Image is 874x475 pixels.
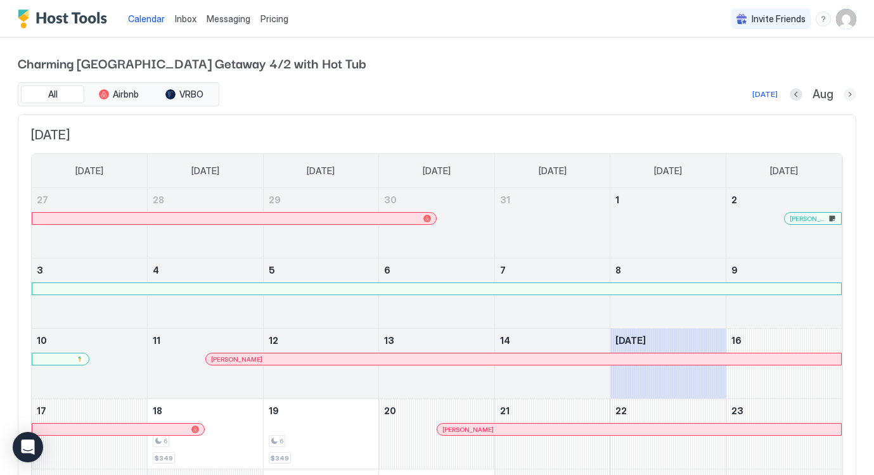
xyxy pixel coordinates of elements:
[128,12,165,25] a: Calendar
[269,405,279,416] span: 19
[379,329,495,399] td: August 13, 2025
[494,258,610,329] td: August 7, 2025
[726,399,842,422] a: August 23, 2025
[263,399,379,469] td: August 19, 2025
[207,12,250,25] a: Messaging
[18,82,219,106] div: tab-group
[500,335,510,346] span: 14
[610,258,726,282] a: August 8, 2025
[191,165,219,177] span: [DATE]
[148,188,263,212] a: July 28, 2025
[726,188,842,212] a: August 2, 2025
[148,399,263,422] a: August 18, 2025
[128,13,165,24] span: Calendar
[610,399,726,469] td: August 22, 2025
[641,154,695,188] a: Friday
[32,258,147,282] a: August 3, 2025
[423,165,451,177] span: [DATE]
[32,329,148,399] td: August 10, 2025
[615,265,621,275] span: 8
[269,335,278,346] span: 12
[179,154,232,188] a: Monday
[379,258,495,329] td: August 6, 2025
[442,426,836,434] div: [PERSON_NAME]
[263,329,379,399] td: August 12, 2025
[32,188,148,258] td: July 27, 2025
[494,188,610,258] td: July 31, 2025
[271,454,289,462] span: $349
[410,154,463,188] a: Wednesday
[153,194,164,205] span: 28
[836,9,856,29] div: User profile
[37,405,46,416] span: 17
[148,329,263,352] a: August 11, 2025
[757,154,811,188] a: Saturday
[280,437,283,445] span: 6
[494,399,610,469] td: August 21, 2025
[813,87,833,102] span: Aug
[615,405,627,416] span: 22
[816,11,831,27] div: menu
[495,258,610,282] a: August 7, 2025
[148,329,264,399] td: August 11, 2025
[610,258,726,329] td: August 8, 2025
[211,355,262,364] span: [PERSON_NAME]
[148,258,263,282] a: August 4, 2025
[770,165,798,177] span: [DATE]
[495,329,610,352] a: August 14, 2025
[269,194,281,205] span: 29
[731,335,742,346] span: 16
[37,194,48,205] span: 27
[495,399,610,422] a: August 21, 2025
[790,215,827,223] span: [PERSON_NAME]
[153,405,162,416] span: 18
[615,194,619,205] span: 1
[148,258,264,329] td: August 4, 2025
[731,405,743,416] span: 23
[153,85,216,103] button: VRBO
[48,89,58,100] span: All
[269,265,275,275] span: 5
[294,154,347,188] a: Tuesday
[610,329,726,399] td: August 15, 2025
[384,335,394,346] span: 13
[752,89,778,100] div: [DATE]
[726,258,842,282] a: August 9, 2025
[726,399,842,469] td: August 23, 2025
[18,53,856,72] span: Charming [GEOGRAPHIC_DATA] Getaway 4/2 with Hot Tub
[384,194,397,205] span: 30
[500,265,506,275] span: 7
[750,87,780,102] button: [DATE]
[148,188,264,258] td: July 28, 2025
[264,188,379,212] a: July 29, 2025
[526,154,579,188] a: Thursday
[610,399,726,422] a: August 22, 2025
[726,329,842,352] a: August 16, 2025
[379,399,495,469] td: August 20, 2025
[654,165,682,177] span: [DATE]
[379,399,494,422] a: August 20, 2025
[32,329,147,352] a: August 10, 2025
[87,85,150,103] button: Airbnb
[264,329,379,352] a: August 12, 2025
[32,399,148,469] td: August 17, 2025
[37,335,47,346] span: 10
[13,432,43,462] div: Open Intercom Messenger
[18,9,113,28] a: Host Tools Logo
[207,13,250,24] span: Messaging
[844,88,856,101] button: Next month
[726,258,842,329] td: August 9, 2025
[500,405,510,416] span: 21
[148,399,264,469] td: August 18, 2025
[790,88,802,101] button: Previous month
[21,85,84,103] button: All
[384,265,390,275] span: 6
[155,454,173,462] span: $349
[610,188,726,258] td: August 1, 2025
[263,188,379,258] td: July 29, 2025
[264,258,379,282] a: August 5, 2025
[153,335,160,346] span: 11
[539,165,567,177] span: [DATE]
[75,165,103,177] span: [DATE]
